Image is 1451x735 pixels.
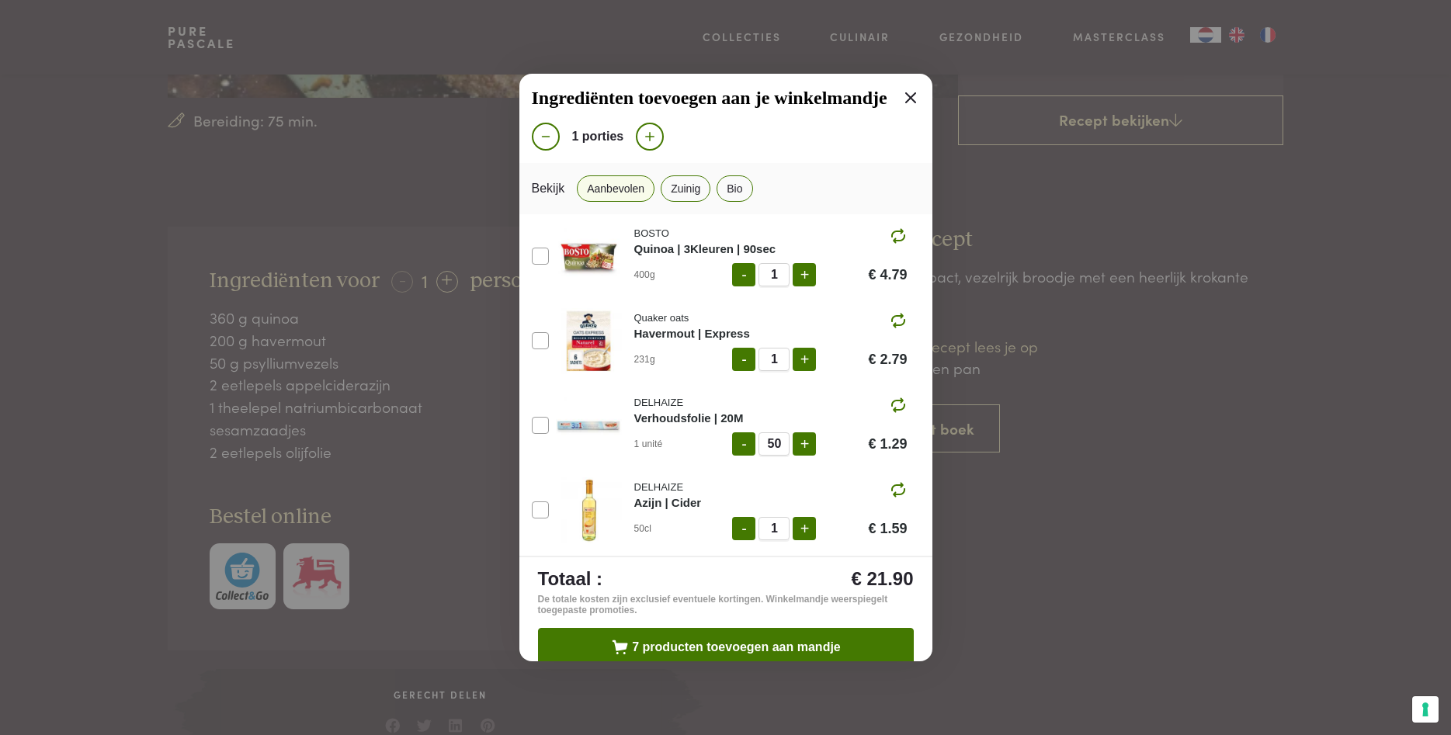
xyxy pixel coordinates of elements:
[634,480,908,494] div: DELHAIZE
[556,393,622,459] img: product
[634,227,908,241] div: BOSTO
[577,175,654,202] button: Aanbevolen
[634,325,908,343] div: Havermout | Express
[634,437,681,451] div: 1 unité
[758,348,790,371] span: 1
[661,175,710,202] button: Zuinig
[538,570,603,588] div: Totaal :
[851,570,913,588] div: € 21.90
[758,432,790,456] span: 50
[732,432,755,456] button: -
[634,268,681,282] div: 400g
[868,522,907,536] div: € 1.59
[572,130,624,143] span: 1 porties
[732,348,755,371] button: -
[732,263,755,286] button: -
[634,396,908,410] div: DELHAIZE
[717,175,752,202] button: Bio
[634,352,681,366] div: 231g
[632,641,841,654] span: 7 producten toevoegen aan mandje
[758,517,790,540] span: 1
[634,311,908,325] div: Quaker oats
[868,437,907,451] div: € 1.29
[1412,696,1439,723] button: Uw voorkeuren voor toestemming voor trackingtechnologieën
[868,352,907,366] div: € 2.79
[556,224,622,289] img: product
[758,263,790,286] span: 1
[556,308,622,374] img: product
[634,241,908,258] div: Quinoa | 3Kleuren | 90sec
[634,410,908,428] div: Verhoudsfolie | 20M
[793,517,816,540] button: +
[793,432,816,456] button: +
[532,175,565,202] div: Bekijk
[532,87,887,109] span: Ingrediënten toevoegen aan je winkelmandje
[556,477,622,543] img: product
[732,517,755,540] button: -
[793,348,816,371] button: +
[634,494,908,512] div: Azijn | Cider
[538,594,914,615] div: De totale kosten zijn exclusief eventuele kortingen. Winkelmandje weerspiegelt toegepaste promoties.
[538,628,914,667] button: 7 producten toevoegen aan mandje
[868,268,907,282] div: € 4.79
[793,263,816,286] button: +
[634,522,681,536] div: 50cl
